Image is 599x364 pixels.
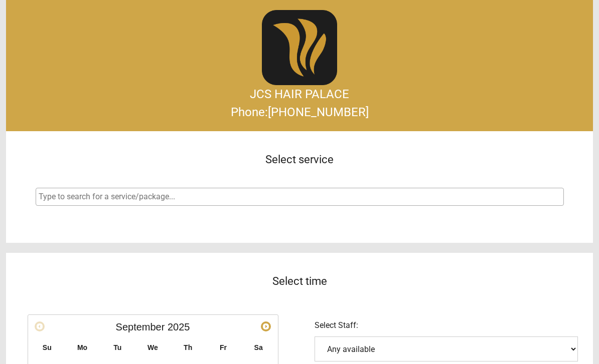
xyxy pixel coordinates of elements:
[39,191,563,203] input: Type to search for a service/package...
[184,343,192,351] span: Thursday
[220,343,227,351] span: Friday
[147,343,158,351] span: Wednesday
[262,322,270,330] span: Next
[6,253,593,309] div: Select time
[254,343,263,351] span: Saturday
[168,321,190,332] span: 2025
[6,131,593,188] div: Select service
[261,321,271,331] a: Next
[268,105,369,119] a: [PHONE_NUMBER]
[262,10,337,85] img: Business logo
[116,321,165,332] span: September
[43,343,52,351] span: Sunday
[16,103,583,121] div: Phone:
[77,343,87,351] span: Monday
[113,343,121,351] span: Tuesday
[315,320,358,330] span: Select Staff:
[16,85,583,103] div: JCS HAIR PALACE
